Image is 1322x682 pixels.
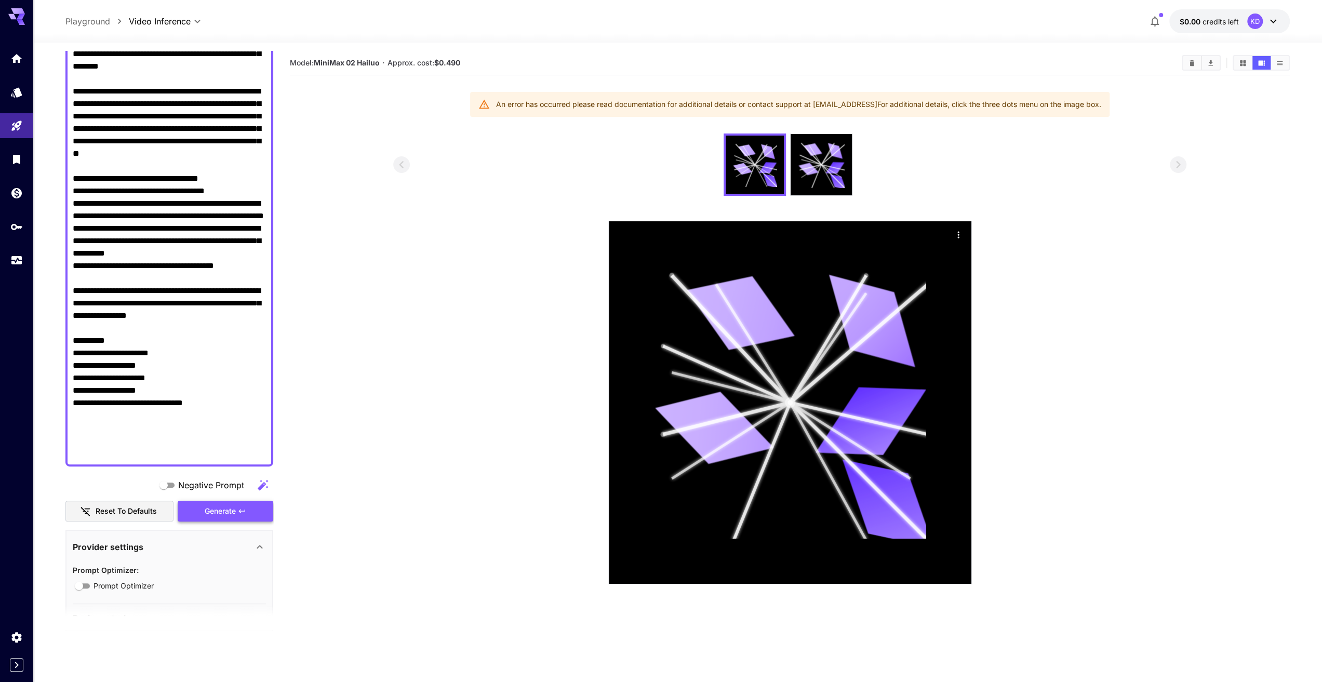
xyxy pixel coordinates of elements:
div: Playground [10,119,23,132]
button: $0.00KD [1169,9,1290,33]
p: Provider settings [73,541,143,553]
div: An error has occurred please read documentation for additional details or contact support at [EMA... [496,95,1101,114]
div: Settings [10,631,23,644]
div: API Keys [10,220,23,233]
button: Download All [1201,56,1220,70]
p: · [382,57,385,69]
div: Show media in grid viewShow media in video viewShow media in list view [1233,55,1290,71]
b: MiniMax 02 Hailuo [314,58,380,67]
div: Actions [951,226,966,242]
span: Negative Prompt [178,479,244,491]
button: Expand sidebar [10,658,23,672]
span: Prompt Optimizer [94,580,154,591]
span: Model: [290,58,380,67]
div: Usage [10,254,23,267]
div: Clear AllDownload All [1182,55,1221,71]
span: Approx. cost: [388,58,460,67]
button: Clear All [1183,56,1201,70]
span: Video Inference [129,15,191,28]
div: Models [10,86,23,99]
button: Reset to defaults [65,501,173,522]
button: Show media in grid view [1234,56,1252,70]
div: Wallet [10,186,23,199]
span: Generate [205,505,236,518]
b: $0.490 [434,58,460,67]
button: Show media in video view [1252,56,1271,70]
div: Library [10,153,23,166]
div: Home [10,52,23,65]
div: Provider settings [73,534,266,559]
div: $0.00 [1180,16,1239,27]
div: KD [1247,14,1263,29]
button: Show media in list view [1271,56,1289,70]
span: Prompt Optimizer : [73,566,139,574]
nav: breadcrumb [65,15,129,28]
a: Playground [65,15,110,28]
span: $0.00 [1180,17,1203,26]
span: credits left [1203,17,1239,26]
button: Generate [178,501,273,522]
